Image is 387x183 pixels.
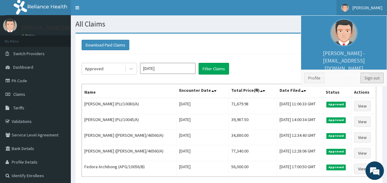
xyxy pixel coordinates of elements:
div: Chat with us now [32,35,103,43]
a: View [354,101,371,111]
td: 77,340.00 [229,145,277,161]
img: User Image [330,19,358,47]
a: View [354,116,371,127]
th: Actions [352,84,376,98]
td: [DATE] 12:34:40 GMT [277,130,323,145]
td: [DATE] 17:00:50 GMT [277,161,323,177]
td: 56,000.00 [229,161,277,177]
td: [DATE] 14:00:34 GMT [277,114,323,130]
div: Approved [85,66,103,72]
span: Approved [326,133,346,139]
td: [DATE] [177,145,229,161]
td: Fedora Archibong (APG/10056/B) [82,161,177,177]
td: [DATE] [177,130,229,145]
td: 34,880.00 [229,130,277,145]
td: [DATE] 11:06:33 GMT [277,98,323,114]
textarea: Type your message and hit 'Enter' [3,120,117,141]
a: Profile [304,73,325,83]
a: Sign out [361,73,384,83]
span: Switch Providers [13,51,45,56]
span: Approved [326,165,346,170]
td: [PERSON_NAME] ([PERSON_NAME]/46560/A) [82,145,177,161]
span: Approved [326,117,346,123]
td: [PERSON_NAME] ([PERSON_NAME]/46560/A) [82,130,177,145]
td: [DATE] [177,114,229,130]
th: Name [82,84,177,98]
a: View [354,148,371,158]
a: View [354,132,371,143]
span: We're online! [36,53,85,116]
div: Minimize live chat window [101,3,116,18]
span: Claims [13,91,25,97]
td: 71,679.98 [229,98,277,114]
span: [PERSON_NAME] [353,5,382,10]
img: User Image [341,4,349,12]
p: [PERSON_NAME][GEOGRAPHIC_DATA] [22,25,113,30]
span: Approved [326,149,346,154]
td: [DATE] [177,98,229,114]
img: User Image [3,18,17,32]
a: Online [22,34,36,38]
span: Approved [326,102,346,107]
img: d_794563401_company_1708531726252_794563401 [11,31,25,46]
span: Dashboard [13,64,33,70]
th: Status [323,84,352,98]
small: Member since [DATE] 1:16:51 PM [304,72,384,77]
td: [PERSON_NAME] (PLI/10080/A) [82,98,177,114]
th: Encounter Date [177,84,229,98]
td: [DATE] 12:28:06 GMT [277,145,323,161]
button: Filter Claims [199,63,229,75]
td: [PERSON_NAME] (PLI/10045/A) [82,114,177,130]
th: Total Price(₦) [229,84,277,98]
td: 39,987.50 [229,114,277,130]
td: [DATE] [177,161,229,177]
span: Tariffs [13,105,24,111]
a: View [354,164,371,174]
th: Date Filed [277,84,323,98]
h1: All Claims [75,20,382,28]
input: Select Month and Year [140,63,196,74]
button: Download Paid Claims [82,40,129,50]
p: [PERSON_NAME] - [EMAIL_ADDRESS][DOMAIN_NAME] [304,50,384,77]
